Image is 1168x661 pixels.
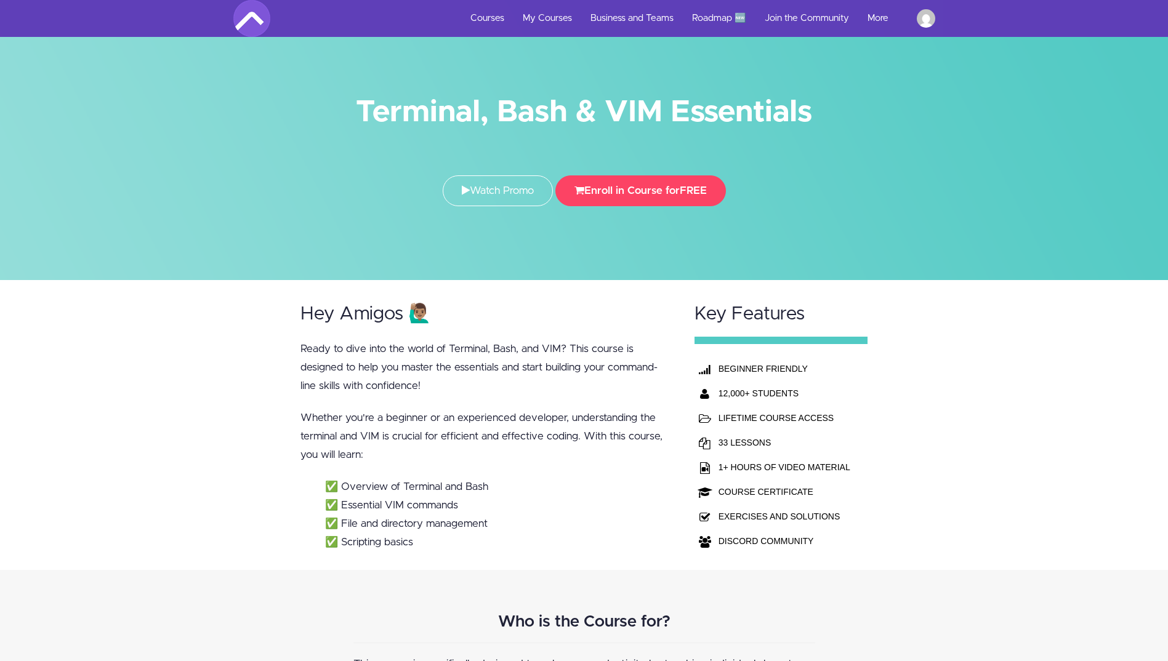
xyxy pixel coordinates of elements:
[715,455,853,479] td: 1+ HOURS OF VIDEO MATERIAL
[353,613,815,631] h2: Who is the Course for?
[233,98,935,126] h1: Terminal, Bash & VIM Essentials
[555,175,726,206] button: Enroll in Course forFREE
[325,478,671,496] li: ✅ Overview of Terminal and Bash
[917,9,935,28] img: deleadeogun@yahoo.co.uk
[300,409,671,464] p: Whether you're a beginner or an experienced developer, understanding the terminal and VIM is cruc...
[325,533,671,551] li: ✅ Scripting basics
[715,381,853,406] th: 12,000+ STUDENTS
[715,504,853,529] td: EXERCISES AND SOLUTIONS
[680,185,707,196] span: FREE
[715,406,853,430] td: LIFETIME COURSE ACCESS
[715,479,853,504] td: COURSE CERTIFICATE
[695,304,868,324] h2: Key Features
[715,529,853,553] td: DISCORD COMMUNITY
[715,356,853,381] th: BEGINNER FRIENDLY
[443,175,553,206] a: Watch Promo
[715,430,853,455] td: 33 LESSONS
[300,340,671,395] p: Ready to dive into the world of Terminal, Bash, and VIM? This course is designed to help you mast...
[325,515,671,533] li: ✅ File and directory management
[300,304,671,324] h2: Hey Amigos 🙋🏽‍♂️
[325,496,671,515] li: ✅ Essential VIM commands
